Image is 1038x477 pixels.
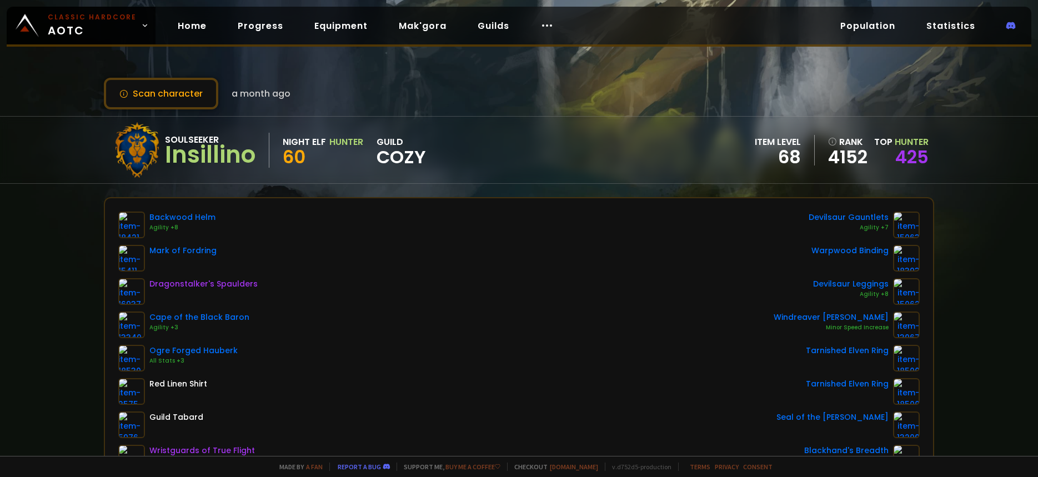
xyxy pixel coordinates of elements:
[893,245,920,272] img: item-18393
[895,135,929,148] span: Hunter
[893,411,920,438] img: item-13209
[806,345,889,357] div: Tarnished Elven Ring
[165,147,255,163] div: Insillino
[755,135,801,149] div: item level
[755,149,801,165] div: 68
[828,135,867,149] div: rank
[149,312,249,323] div: Cape of the Black Baron
[776,411,889,423] div: Seal of the [PERSON_NAME]
[809,212,889,223] div: Devilsaur Gauntlets
[377,135,426,165] div: guild
[165,133,255,147] div: Soulseeker
[149,223,215,232] div: Agility +8
[149,212,215,223] div: Backwood Helm
[550,463,598,471] a: [DOMAIN_NAME]
[149,411,203,423] div: Guild Tabard
[893,378,920,405] img: item-18500
[149,278,258,290] div: Dragonstalker's Spaulders
[893,212,920,238] img: item-15063
[605,463,671,471] span: v. d752d5 - production
[507,463,598,471] span: Checkout
[893,312,920,338] img: item-13967
[232,87,290,101] span: a month ago
[149,445,255,456] div: Wristguards of True Flight
[813,290,889,299] div: Agility +8
[774,312,889,323] div: Windreaver [PERSON_NAME]
[283,144,305,169] span: 60
[104,78,218,109] button: Scan character
[118,245,145,272] img: item-15411
[811,245,889,257] div: Warpwood Binding
[149,378,207,390] div: Red Linen Shirt
[377,149,426,165] span: Cozy
[828,149,867,165] a: 4152
[118,345,145,371] img: item-18530
[917,14,984,37] a: Statistics
[273,463,323,471] span: Made by
[118,212,145,238] img: item-18421
[804,445,889,456] div: Blackhand's Breadth
[874,135,929,149] div: Top
[743,463,773,471] a: Consent
[715,463,739,471] a: Privacy
[895,144,929,169] a: 425
[149,357,238,365] div: All Stats +3
[118,411,145,438] img: item-5976
[831,14,904,37] a: Population
[118,312,145,338] img: item-13340
[149,323,249,332] div: Agility +3
[306,463,323,471] a: a fan
[806,378,889,390] div: Tarnished Elven Ring
[118,378,145,405] img: item-2575
[690,463,710,471] a: Terms
[48,12,137,39] span: AOTC
[809,223,889,232] div: Agility +7
[445,463,500,471] a: Buy me a coffee
[169,14,215,37] a: Home
[48,12,137,22] small: Classic Hardcore
[397,463,500,471] span: Support me,
[149,245,217,257] div: Mark of Fordring
[893,278,920,305] img: item-15062
[7,7,156,44] a: Classic HardcoreAOTC
[118,278,145,305] img: item-16937
[229,14,292,37] a: Progress
[469,14,518,37] a: Guilds
[305,14,377,37] a: Equipment
[283,135,326,149] div: Night Elf
[813,278,889,290] div: Devilsaur Leggings
[329,135,363,149] div: Hunter
[338,463,381,471] a: Report a bug
[149,345,238,357] div: Ogre Forged Hauberk
[774,323,889,332] div: Minor Speed Increase
[390,14,455,37] a: Mak'gora
[893,345,920,371] img: item-18500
